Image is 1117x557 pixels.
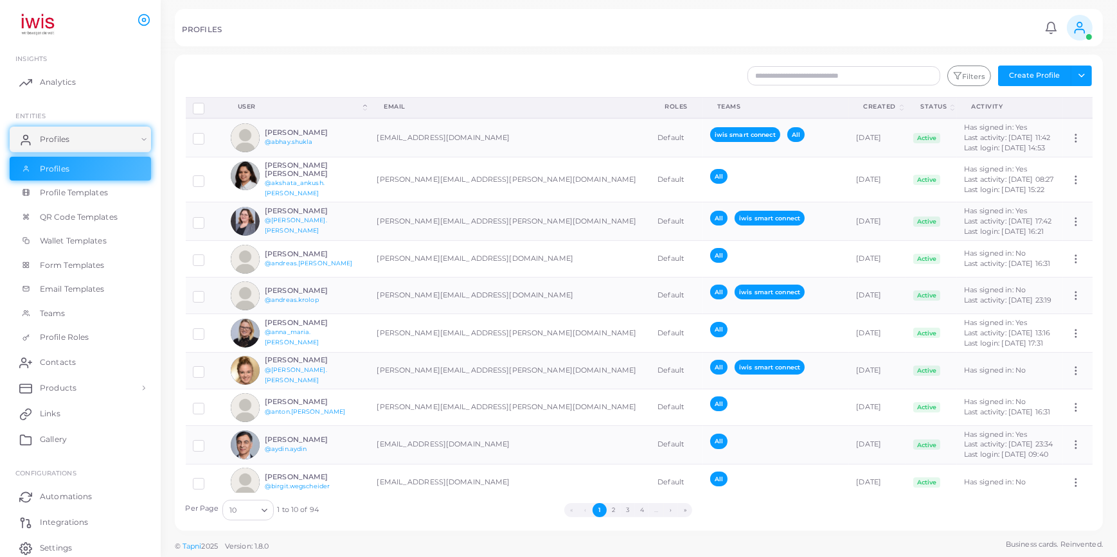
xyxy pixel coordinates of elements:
[920,102,948,111] div: Status
[10,401,151,427] a: Links
[40,76,76,88] span: Analytics
[265,445,307,452] a: @aydin.aydin
[231,393,260,422] img: avatar
[370,426,650,464] td: [EMAIL_ADDRESS][DOMAIN_NAME]
[40,542,72,554] span: Settings
[370,118,650,157] td: [EMAIL_ADDRESS][DOMAIN_NAME]
[175,541,269,552] span: ©
[735,285,805,299] span: iwis smart connect
[265,408,345,415] a: @anton.[PERSON_NAME]
[10,205,151,229] a: QR Code Templates
[650,241,703,278] td: Default
[15,112,46,119] span: ENTITIES
[231,123,260,152] img: avatar
[265,473,359,481] h6: [PERSON_NAME]
[40,283,105,295] span: Email Templates
[10,375,151,401] a: Products
[650,426,703,464] td: Default
[849,241,906,278] td: [DATE]
[40,260,105,271] span: Form Templates
[265,138,312,145] a: @abhay.shukla
[265,207,359,215] h6: [PERSON_NAME]
[710,248,728,263] span: All
[10,509,151,535] a: Integrations
[40,211,118,223] span: QR Code Templates
[849,157,906,202] td: [DATE]
[40,332,89,343] span: Profile Roles
[40,235,107,247] span: Wallet Templates
[40,357,76,368] span: Contacts
[201,541,217,552] span: 2025
[319,503,938,517] ul: Pagination
[182,25,222,34] h5: PROFILES
[15,55,47,62] span: INSIGHTS
[913,290,940,301] span: Active
[650,202,703,241] td: Default
[277,505,318,515] span: 1 to 10 of 94
[913,175,940,185] span: Active
[265,250,359,258] h6: [PERSON_NAME]
[265,328,319,346] a: @anna_maria.[PERSON_NAME]
[964,477,1026,486] span: Has signed in: No
[40,434,67,445] span: Gallery
[849,314,906,353] td: [DATE]
[735,211,805,225] span: iwis smart connect
[964,185,1044,194] span: Last login: [DATE] 15:22
[964,296,1051,305] span: Last activity: [DATE] 23:19
[222,500,274,520] div: Search for option
[40,517,88,528] span: Integrations
[10,277,151,301] a: Email Templates
[186,504,219,514] label: Per Page
[10,484,151,509] a: Automations
[15,469,76,477] span: Configurations
[370,314,650,353] td: [PERSON_NAME][EMAIL_ADDRESS][PERSON_NAME][DOMAIN_NAME]
[635,503,649,517] button: Go to page 4
[913,133,940,143] span: Active
[10,127,151,152] a: Profiles
[10,157,151,181] a: Profiles
[621,503,635,517] button: Go to page 3
[10,301,151,326] a: Teams
[964,175,1053,184] span: Last activity: [DATE] 08:27
[40,408,60,420] span: Links
[265,260,352,267] a: @andreas.[PERSON_NAME]
[650,278,703,314] td: Default
[265,296,319,303] a: @andreas.krolop
[863,102,897,111] div: Created
[964,439,1053,448] span: Last activity: [DATE] 23:34
[717,102,836,111] div: Teams
[913,217,940,227] span: Active
[710,396,728,411] span: All
[265,179,325,197] a: @akshata_ankush.[PERSON_NAME]
[231,356,260,385] img: avatar
[238,102,361,111] div: User
[1006,539,1103,550] span: Business cards. Reinvented.
[964,133,1050,142] span: Last activity: [DATE] 11:42
[370,464,650,500] td: [EMAIL_ADDRESS][DOMAIN_NAME]
[265,482,330,490] a: @birgit.wegscheider
[964,285,1026,294] span: Has signed in: No
[964,397,1026,406] span: Has signed in: No
[964,450,1048,459] span: Last login: [DATE] 09:40
[650,314,703,353] td: Default
[265,287,359,295] h6: [PERSON_NAME]
[849,202,906,241] td: [DATE]
[913,328,940,338] span: Active
[650,157,703,202] td: Default
[12,12,83,36] a: logo
[370,157,650,202] td: [PERSON_NAME][EMAIL_ADDRESS][PERSON_NAME][DOMAIN_NAME]
[10,69,151,95] a: Analytics
[913,477,940,488] span: Active
[964,164,1027,173] span: Has signed in: Yes
[998,66,1071,86] button: Create Profile
[40,491,92,502] span: Automations
[849,464,906,500] td: [DATE]
[607,503,621,517] button: Go to page 2
[849,389,906,426] td: [DATE]
[10,181,151,205] a: Profile Templates
[231,468,260,497] img: avatar
[710,434,728,448] span: All
[913,366,940,376] span: Active
[231,161,260,190] img: avatar
[964,206,1027,215] span: Has signed in: Yes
